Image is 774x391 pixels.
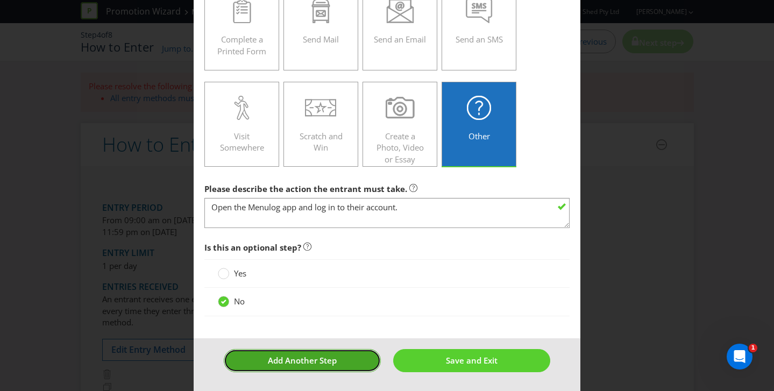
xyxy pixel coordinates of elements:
[204,242,301,253] span: Is this an optional step?
[456,34,503,45] span: Send an SMS
[204,183,407,194] span: Please describe the action the entrant must take.
[468,131,490,141] span: Other
[393,349,550,372] button: Save and Exit
[234,268,246,279] span: Yes
[220,131,264,153] span: Visit Somewhere
[234,296,245,307] span: No
[300,131,343,153] span: Scratch and Win
[268,355,337,366] span: Add Another Step
[749,344,757,352] span: 1
[727,344,752,369] iframe: Intercom live chat
[217,34,266,56] span: Complete a Printed Form
[446,355,498,366] span: Save and Exit
[224,349,381,372] button: Add Another Step
[377,131,424,165] span: Create a Photo, Video or Essay
[303,34,339,45] span: Send Mail
[374,34,426,45] span: Send an Email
